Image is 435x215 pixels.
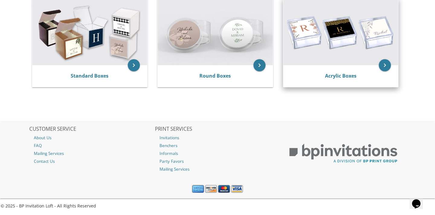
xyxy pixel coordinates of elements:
[155,134,280,142] a: Invitations
[29,126,154,132] h2: CUSTOMER SERVICE
[128,59,140,71] a: keyboard_arrow_right
[192,185,204,193] img: American Express
[325,72,356,79] a: Acrylic Boxes
[281,138,406,168] img: BP Print Group
[29,157,154,165] a: Contact Us
[155,142,280,149] a: Benchers
[379,59,391,71] a: keyboard_arrow_right
[29,134,154,142] a: About Us
[205,185,217,193] img: Discover
[218,185,230,193] img: MasterCard
[29,142,154,149] a: FAQ
[155,157,280,165] a: Party Favors
[155,149,280,157] a: Informals
[155,126,280,132] h2: PRINT SERVICES
[155,165,280,173] a: Mailing Services
[199,72,231,79] a: Round Boxes
[253,59,266,71] a: keyboard_arrow_right
[231,185,243,193] img: Visa
[29,149,154,157] a: Mailing Services
[410,191,429,209] iframe: chat widget
[71,72,108,79] a: Standard Boxes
